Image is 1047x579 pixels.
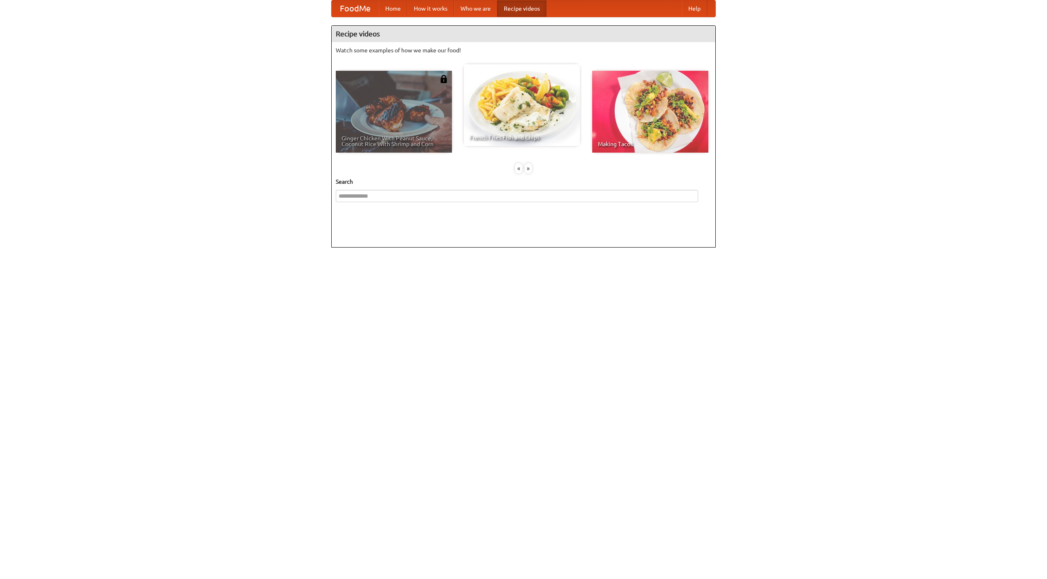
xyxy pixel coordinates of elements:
a: Home [379,0,407,17]
a: How it works [407,0,454,17]
p: Watch some examples of how we make our food! [336,46,711,54]
a: Who we are [454,0,497,17]
div: » [525,163,532,173]
a: Making Tacos [592,71,708,153]
a: Help [682,0,707,17]
h4: Recipe videos [332,26,715,42]
span: Making Tacos [598,141,703,147]
img: 483408.png [440,75,448,83]
h5: Search [336,178,711,186]
a: French Fries Fish and Chips [464,64,580,146]
span: French Fries Fish and Chips [470,135,574,140]
div: « [515,163,522,173]
a: FoodMe [332,0,379,17]
a: Recipe videos [497,0,546,17]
